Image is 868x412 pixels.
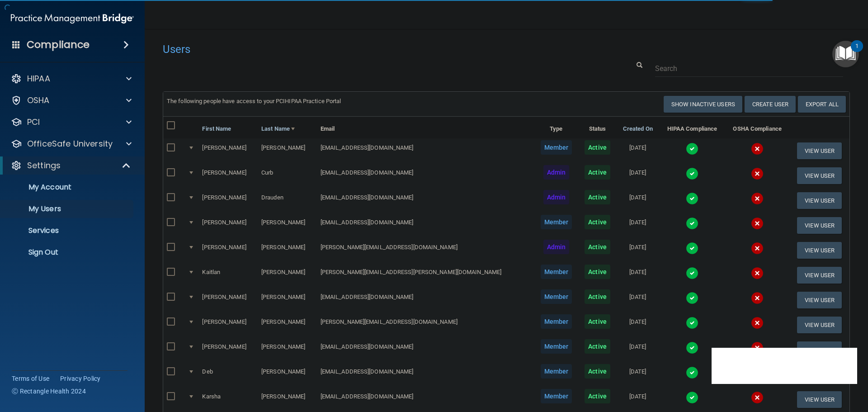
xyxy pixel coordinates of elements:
[541,314,572,329] span: Member
[198,288,258,313] td: [PERSON_NAME]
[585,289,610,304] span: Active
[317,362,534,387] td: [EMAIL_ADDRESS][DOMAIN_NAME]
[686,366,698,379] img: tick.e7d51cea.svg
[317,313,534,337] td: [PERSON_NAME][EMAIL_ADDRESS][DOMAIN_NAME]
[616,163,659,188] td: [DATE]
[541,140,572,155] span: Member
[317,138,534,163] td: [EMAIL_ADDRESS][DOMAIN_NAME]
[751,142,764,155] img: cross.ca9f0e7f.svg
[797,317,842,333] button: View User
[198,188,258,213] td: [PERSON_NAME]
[27,117,40,128] p: PCI
[686,242,698,255] img: tick.e7d51cea.svg
[797,242,842,259] button: View User
[797,217,842,234] button: View User
[198,387,258,412] td: Karsha
[686,267,698,279] img: tick.e7d51cea.svg
[585,265,610,279] span: Active
[655,60,843,77] input: Search
[751,167,764,180] img: cross.ca9f0e7f.svg
[12,387,86,396] span: Ⓒ Rectangle Health 2024
[543,165,570,180] span: Admin
[585,215,610,229] span: Active
[579,117,617,138] th: Status
[258,362,317,387] td: [PERSON_NAME]
[751,341,764,354] img: cross.ca9f0e7f.svg
[317,337,534,362] td: [EMAIL_ADDRESS][DOMAIN_NAME]
[797,391,842,408] button: View User
[163,43,558,55] h4: Users
[198,138,258,163] td: [PERSON_NAME]
[317,188,534,213] td: [EMAIL_ADDRESS][DOMAIN_NAME]
[751,217,764,230] img: cross.ca9f0e7f.svg
[616,337,659,362] td: [DATE]
[585,314,610,329] span: Active
[585,240,610,254] span: Active
[258,313,317,337] td: [PERSON_NAME]
[686,292,698,304] img: tick.e7d51cea.svg
[541,364,572,379] span: Member
[11,117,132,128] a: PCI
[725,117,789,138] th: OSHA Compliance
[198,213,258,238] td: [PERSON_NAME]
[258,213,317,238] td: [PERSON_NAME]
[6,204,129,213] p: My Users
[585,364,610,379] span: Active
[623,123,653,134] a: Created On
[686,167,698,180] img: tick.e7d51cea.svg
[258,288,317,313] td: [PERSON_NAME]
[616,288,659,313] td: [DATE]
[616,362,659,387] td: [DATE]
[261,123,295,134] a: Last Name
[745,96,796,113] button: Create User
[541,215,572,229] span: Member
[616,188,659,213] td: [DATE]
[616,263,659,288] td: [DATE]
[27,73,50,84] p: HIPAA
[686,391,698,404] img: tick.e7d51cea.svg
[751,391,764,404] img: cross.ca9f0e7f.svg
[543,190,570,204] span: Admin
[541,289,572,304] span: Member
[686,142,698,155] img: tick.e7d51cea.svg
[686,317,698,329] img: tick.e7d51cea.svg
[11,160,131,171] a: Settings
[616,313,659,337] td: [DATE]
[198,263,258,288] td: Kaitlan
[198,313,258,337] td: [PERSON_NAME]
[258,263,317,288] td: [PERSON_NAME]
[798,96,846,113] a: Export All
[585,165,610,180] span: Active
[751,267,764,279] img: cross.ca9f0e7f.svg
[27,160,61,171] p: Settings
[585,190,610,204] span: Active
[616,138,659,163] td: [DATE]
[751,192,764,205] img: cross.ca9f0e7f.svg
[317,288,534,313] td: [EMAIL_ADDRESS][DOMAIN_NAME]
[317,238,534,263] td: [PERSON_NAME][EMAIL_ADDRESS][DOMAIN_NAME]
[534,117,579,138] th: Type
[751,292,764,304] img: cross.ca9f0e7f.svg
[6,183,129,192] p: My Account
[317,163,534,188] td: [EMAIL_ADDRESS][DOMAIN_NAME]
[198,238,258,263] td: [PERSON_NAME]
[167,98,341,104] span: The following people have access to your PCIHIPAA Practice Portal
[202,123,231,134] a: First Name
[541,339,572,354] span: Member
[258,337,317,362] td: [PERSON_NAME]
[797,142,842,159] button: View User
[198,362,258,387] td: Deb
[832,41,859,67] button: Open Resource Center, 1 new notification
[11,95,132,106] a: OSHA
[543,240,570,254] span: Admin
[616,387,659,412] td: [DATE]
[317,213,534,238] td: [EMAIL_ADDRESS][DOMAIN_NAME]
[258,188,317,213] td: Drauden
[751,242,764,255] img: cross.ca9f0e7f.svg
[797,292,842,308] button: View User
[6,248,129,257] p: Sign Out
[60,374,101,383] a: Privacy Policy
[712,348,857,384] iframe: Drift Widget Chat Controller
[317,117,534,138] th: Email
[317,387,534,412] td: [EMAIL_ADDRESS][DOMAIN_NAME]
